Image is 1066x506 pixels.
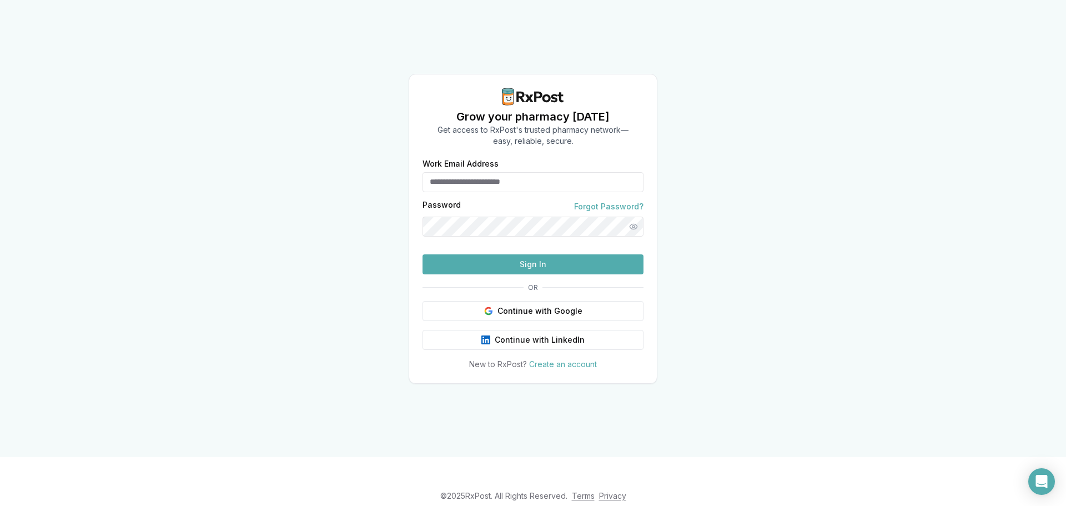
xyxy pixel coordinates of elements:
a: Terms [572,491,595,500]
img: LinkedIn [481,335,490,344]
span: New to RxPost? [469,359,527,369]
span: OR [524,283,542,292]
button: Continue with LinkedIn [423,330,643,350]
img: RxPost Logo [497,88,569,106]
a: Create an account [529,359,597,369]
a: Forgot Password? [574,201,643,212]
h1: Grow your pharmacy [DATE] [438,109,628,124]
p: Get access to RxPost's trusted pharmacy network— easy, reliable, secure. [438,124,628,147]
a: Privacy [599,491,626,500]
label: Work Email Address [423,160,643,168]
label: Password [423,201,461,212]
button: Show password [623,217,643,237]
div: Open Intercom Messenger [1028,468,1055,495]
button: Continue with Google [423,301,643,321]
button: Sign In [423,254,643,274]
img: Google [484,307,493,315]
